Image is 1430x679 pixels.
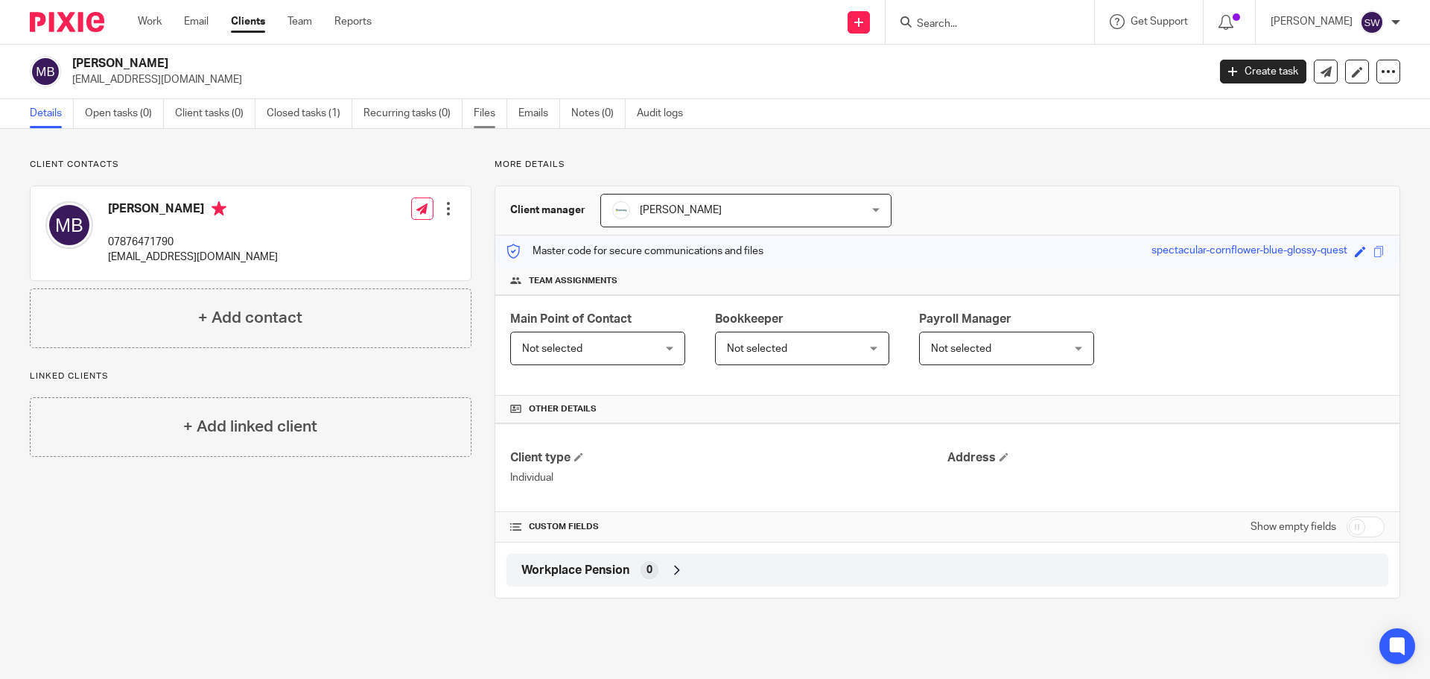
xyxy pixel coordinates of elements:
[30,12,104,32] img: Pixie
[72,72,1198,87] p: [EMAIL_ADDRESS][DOMAIN_NAME]
[518,99,560,128] a: Emails
[1151,243,1347,260] div: spectacular-cornflower-blue-glossy-quest
[1251,519,1336,534] label: Show empty fields
[198,306,302,329] h4: + Add contact
[108,250,278,265] p: [EMAIL_ADDRESS][DOMAIN_NAME]
[334,14,372,29] a: Reports
[612,201,630,219] img: Infinity%20Logo%20with%20Whitespace%20.png
[931,344,991,354] span: Not selected
[45,201,93,249] img: svg%3E
[108,201,278,220] h4: [PERSON_NAME]
[522,344,582,354] span: Not selected
[474,99,507,128] a: Files
[85,99,164,128] a: Open tasks (0)
[510,470,947,485] p: Individual
[287,14,312,29] a: Team
[72,56,973,72] h2: [PERSON_NAME]
[30,99,74,128] a: Details
[506,244,763,259] p: Master code for secure communications and files
[521,563,629,578] span: Workplace Pension
[30,159,471,171] p: Client contacts
[231,14,265,29] a: Clients
[30,56,61,87] img: svg%3E
[510,450,947,466] h4: Client type
[267,99,352,128] a: Closed tasks (1)
[138,14,162,29] a: Work
[184,14,209,29] a: Email
[183,415,317,438] h4: + Add linked client
[510,313,632,325] span: Main Point of Contact
[1360,10,1384,34] img: svg%3E
[727,344,787,354] span: Not selected
[640,205,722,215] span: [PERSON_NAME]
[919,313,1011,325] span: Payroll Manager
[212,201,226,216] i: Primary
[947,450,1385,466] h4: Address
[1271,14,1353,29] p: [PERSON_NAME]
[529,275,617,287] span: Team assignments
[363,99,463,128] a: Recurring tasks (0)
[915,18,1049,31] input: Search
[108,235,278,250] p: 07876471790
[1220,60,1306,83] a: Create task
[510,521,947,533] h4: CUSTOM FIELDS
[175,99,255,128] a: Client tasks (0)
[715,313,784,325] span: Bookkeeper
[646,563,652,578] span: 0
[1131,16,1188,27] span: Get Support
[571,99,626,128] a: Notes (0)
[495,159,1400,171] p: More details
[30,370,471,382] p: Linked clients
[529,403,597,415] span: Other details
[510,203,585,218] h3: Client manager
[637,99,694,128] a: Audit logs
